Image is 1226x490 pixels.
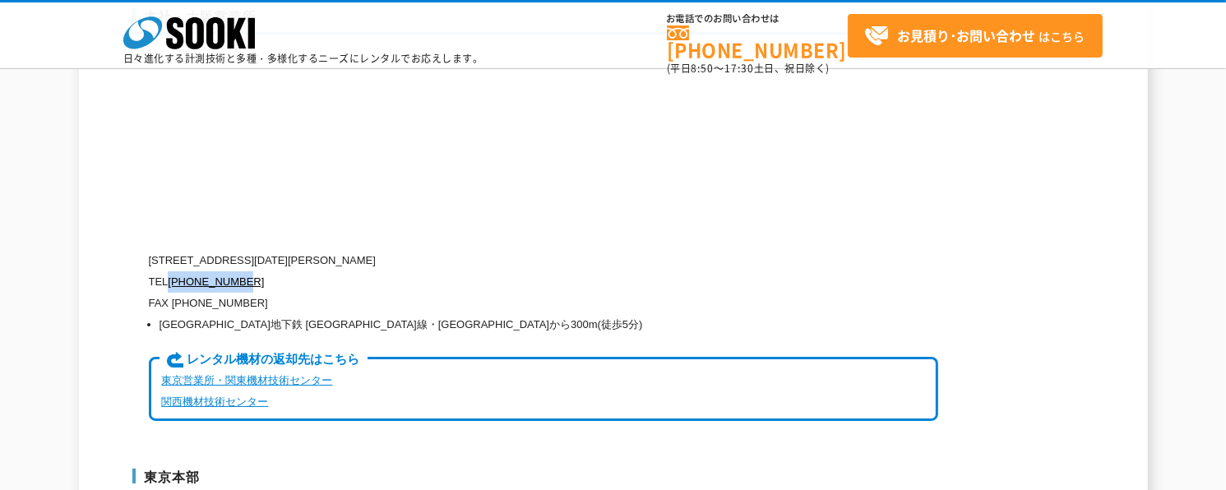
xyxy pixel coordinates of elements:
span: お電話でのお問い合わせは [667,14,848,24]
a: [PHONE_NUMBER] [667,25,848,59]
a: 東京営業所・関東機材技術センター [162,374,333,386]
p: [STREET_ADDRESS][DATE][PERSON_NAME] [149,250,938,271]
p: 日々進化する計測技術と多種・多様化するニーズにレンタルでお応えします。 [123,53,483,63]
span: (平日 ～ 土日、祝日除く) [667,61,830,76]
a: [PHONE_NUMBER] [168,275,264,288]
strong: お見積り･お問い合わせ [897,25,1035,45]
p: TEL [149,271,938,293]
span: 8:50 [692,61,715,76]
a: お見積り･お問い合わせはこちら [848,14,1103,58]
span: はこちら [864,24,1085,49]
span: 17:30 [724,61,754,76]
span: レンタル機材の返却先はこちら [160,351,368,369]
a: 関西機材技術センター [162,395,269,408]
p: FAX [PHONE_NUMBER] [149,293,938,314]
li: [GEOGRAPHIC_DATA]地下鉄 [GEOGRAPHIC_DATA]線・[GEOGRAPHIC_DATA]から300m(徒歩5分) [160,314,938,335]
